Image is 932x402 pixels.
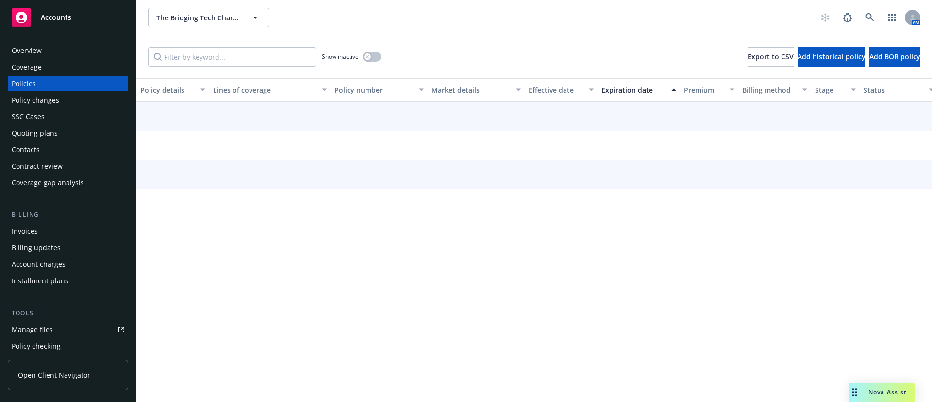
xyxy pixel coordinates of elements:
[869,47,920,67] button: Add BOR policy
[849,383,861,402] div: Drag to move
[8,158,128,174] a: Contract review
[140,85,195,95] div: Policy details
[525,78,598,102] button: Effective date
[864,85,923,95] div: Status
[148,47,316,67] input: Filter by keyword...
[868,388,907,396] span: Nova Assist
[529,85,583,95] div: Effective date
[334,85,413,95] div: Policy number
[8,125,128,141] a: Quoting plans
[12,240,61,256] div: Billing updates
[12,92,59,108] div: Policy changes
[8,273,128,289] a: Installment plans
[8,338,128,354] a: Policy checking
[869,52,920,61] span: Add BOR policy
[815,8,835,27] a: Start snowing
[882,8,902,27] a: Switch app
[798,52,865,61] span: Add historical policy
[136,78,209,102] button: Policy details
[815,85,845,95] div: Stage
[598,78,680,102] button: Expiration date
[8,175,128,191] a: Coverage gap analysis
[860,8,880,27] a: Search
[8,4,128,31] a: Accounts
[8,224,128,239] a: Invoices
[748,52,794,61] span: Export to CSV
[156,13,240,23] span: The Bridging Tech Charitable Fund
[684,85,724,95] div: Premium
[8,240,128,256] a: Billing updates
[8,257,128,272] a: Account charges
[12,59,42,75] div: Coverage
[12,224,38,239] div: Invoices
[322,52,359,61] span: Show inactive
[12,125,58,141] div: Quoting plans
[428,78,525,102] button: Market details
[41,14,71,21] span: Accounts
[12,43,42,58] div: Overview
[12,257,66,272] div: Account charges
[8,109,128,124] a: SSC Cases
[798,47,865,67] button: Add historical policy
[12,322,53,337] div: Manage files
[18,370,90,380] span: Open Client Navigator
[432,85,510,95] div: Market details
[12,175,84,191] div: Coverage gap analysis
[148,8,269,27] button: The Bridging Tech Charitable Fund
[838,8,857,27] a: Report a Bug
[601,85,666,95] div: Expiration date
[12,273,68,289] div: Installment plans
[8,43,128,58] a: Overview
[8,76,128,91] a: Policies
[680,78,738,102] button: Premium
[331,78,428,102] button: Policy number
[8,92,128,108] a: Policy changes
[8,59,128,75] a: Coverage
[849,383,915,402] button: Nova Assist
[811,78,860,102] button: Stage
[8,142,128,157] a: Contacts
[8,322,128,337] a: Manage files
[12,158,63,174] div: Contract review
[748,47,794,67] button: Export to CSV
[209,78,331,102] button: Lines of coverage
[213,85,316,95] div: Lines of coverage
[12,142,40,157] div: Contacts
[738,78,811,102] button: Billing method
[12,109,45,124] div: SSC Cases
[12,76,36,91] div: Policies
[8,308,128,318] div: Tools
[742,85,797,95] div: Billing method
[8,210,128,220] div: Billing
[12,338,61,354] div: Policy checking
